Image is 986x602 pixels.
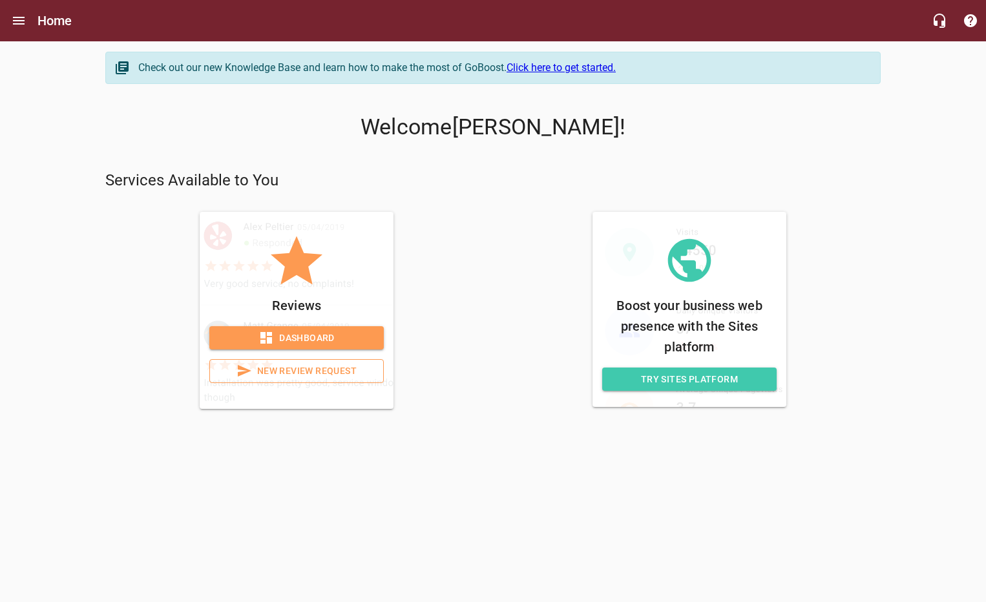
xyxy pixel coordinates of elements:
[602,295,777,357] p: Boost your business web presence with the Sites platform
[220,330,373,346] span: Dashboard
[507,61,616,74] a: Click here to get started.
[209,295,384,316] p: Reviews
[138,60,867,76] div: Check out our new Knowledge Base and learn how to make the most of GoBoost.
[220,363,373,379] span: New Review Request
[955,5,986,36] button: Support Portal
[602,368,777,391] a: Try Sites Platform
[37,10,72,31] h6: Home
[924,5,955,36] button: Live Chat
[3,5,34,36] button: Open drawer
[105,171,881,191] p: Services Available to You
[209,359,384,383] a: New Review Request
[613,371,766,388] span: Try Sites Platform
[105,114,881,140] p: Welcome [PERSON_NAME] !
[209,326,384,350] a: Dashboard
